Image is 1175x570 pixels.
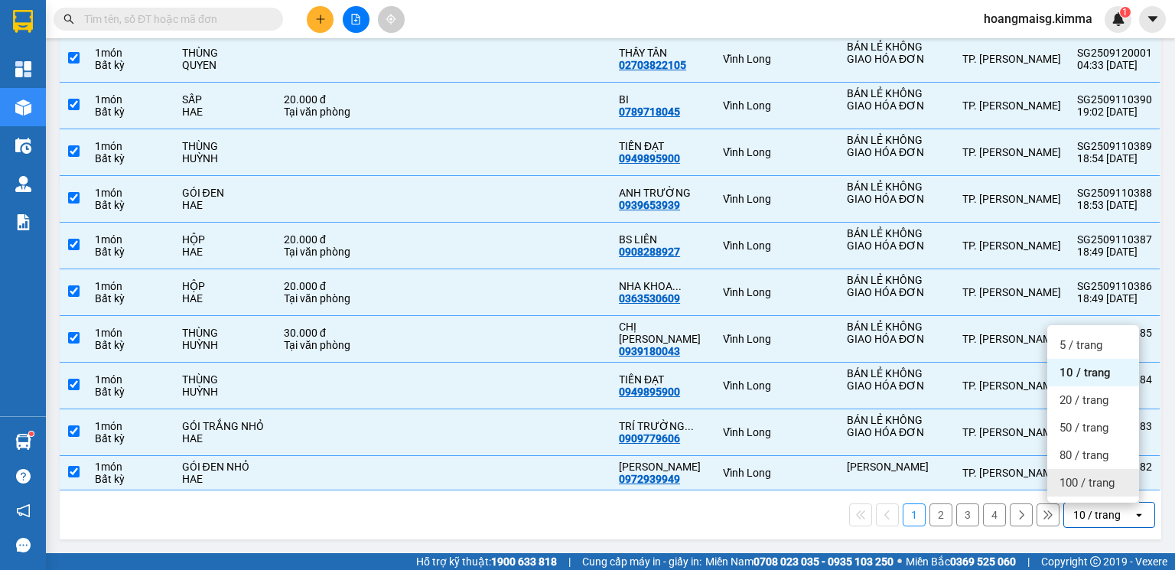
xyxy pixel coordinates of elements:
[15,138,31,154] img: warehouse-icon
[95,280,167,292] div: 1 món
[284,233,378,246] div: 20.000 đ
[847,414,947,438] div: BÁN LẺ KHÔNG GIAO HÓA ĐƠN
[619,199,680,211] div: 0939653939
[619,152,680,164] div: 0949895900
[962,286,1062,298] div: TP. [PERSON_NAME]
[182,386,269,398] div: HUỲNH
[182,473,269,485] div: HAE
[8,83,106,116] li: VP TP. [PERSON_NAME]
[619,59,686,71] div: 02703822105
[307,6,334,33] button: plus
[15,214,31,230] img: solution-icon
[106,83,203,99] li: VP Vĩnh Long
[106,103,116,113] span: environment
[95,292,167,305] div: Bất kỳ
[1059,475,1115,490] span: 100 / trang
[182,199,269,211] div: HAE
[1077,140,1152,152] div: SG2509110389
[15,434,31,450] img: warehouse-icon
[95,152,167,164] div: Bất kỳ
[284,280,378,292] div: 20.000 đ
[1073,507,1121,523] div: 10 / trang
[962,53,1062,65] div: TP. [PERSON_NAME]
[1139,6,1166,33] button: caret-down
[847,181,947,205] div: BÁN LẺ KHÔNG GIAO HÓA ĐƠN
[1077,280,1152,292] div: SG2509110386
[1077,233,1152,246] div: SG2509110387
[16,538,31,552] span: message
[15,176,31,192] img: warehouse-icon
[619,461,708,473] div: THANH LONG
[753,555,893,568] strong: 0708 023 035 - 0935 103 250
[1059,392,1108,408] span: 20 / trang
[95,432,167,445] div: Bất kỳ
[182,47,269,59] div: THÙNG
[15,99,31,116] img: warehouse-icon
[619,420,708,432] div: TRÍ TRƯỜNG SƠN
[95,327,167,339] div: 1 món
[619,321,708,345] div: CHỊ HỒNG
[723,146,832,158] div: Vĩnh Long
[8,8,61,61] img: logo.jpg
[619,432,680,445] div: 0909779606
[705,553,893,570] span: Miền Nam
[95,373,167,386] div: 1 món
[182,461,269,473] div: GÓI ĐEN NHỎ
[491,555,557,568] strong: 1900 633 818
[723,426,832,438] div: Vĩnh Long
[619,246,680,258] div: 0908288927
[8,8,222,65] li: [PERSON_NAME] - 0931936768
[182,280,269,292] div: HỘP
[962,99,1062,112] div: TP. [PERSON_NAME]
[182,93,269,106] div: SẤP
[182,420,269,432] div: GÓI TRẮNG NHỎ
[723,239,832,252] div: Vĩnh Long
[1047,325,1139,503] ul: Menu
[63,14,74,24] span: search
[847,274,947,298] div: BÁN LẺ KHÔNG GIAO HÓA ĐƠN
[1090,556,1101,567] span: copyright
[619,93,708,106] div: BI
[619,140,708,152] div: TIẾN ĐẠT
[723,193,832,205] div: Vĩnh Long
[619,473,680,485] div: 0972939949
[95,59,167,71] div: Bất kỳ
[962,426,1062,438] div: TP. [PERSON_NAME]
[29,432,34,436] sup: 1
[284,292,378,305] div: Tại văn phòng
[95,93,167,106] div: 1 món
[906,553,1016,570] span: Miền Bắc
[962,467,1062,479] div: TP. [PERSON_NAME]
[582,553,701,570] span: Cung cấp máy in - giấy in:
[95,106,167,118] div: Bất kỳ
[723,467,832,479] div: Vĩnh Long
[416,553,557,570] span: Hỗ trợ kỹ thuật:
[182,339,269,351] div: HUỲNH
[723,53,832,65] div: Vĩnh Long
[84,11,265,28] input: Tìm tên, số ĐT hoặc mã đơn
[182,106,269,118] div: HAE
[1133,509,1145,521] svg: open
[284,106,378,118] div: Tại văn phòng
[106,102,187,148] b: 107/1 , Đường 2/9 P1, TP Vĩnh Long
[1077,199,1152,211] div: 18:53 [DATE]
[950,555,1016,568] strong: 0369 525 060
[182,432,269,445] div: HAE
[182,246,269,258] div: HAE
[847,134,947,158] div: BÁN LẺ KHÔNG GIAO HÓA ĐƠN
[1027,553,1030,570] span: |
[685,420,694,432] span: ...
[182,233,269,246] div: HỘP
[1077,106,1152,118] div: 19:02 [DATE]
[619,233,708,246] div: BS LIÊN
[847,367,947,392] div: BÁN LẺ KHÔNG GIAO HÓA ĐƠN
[619,280,708,292] div: NHA KHOA MEKONG
[847,461,947,473] div: BẢO VINH
[182,59,269,71] div: QUYEN
[1059,420,1108,435] span: 50 / trang
[1077,47,1152,59] div: SG2509120001
[847,227,947,252] div: BÁN LẺ KHÔNG GIAO HÓA ĐƠN
[284,93,378,106] div: 20.000 đ
[95,461,167,473] div: 1 món
[1077,246,1152,258] div: 18:49 [DATE]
